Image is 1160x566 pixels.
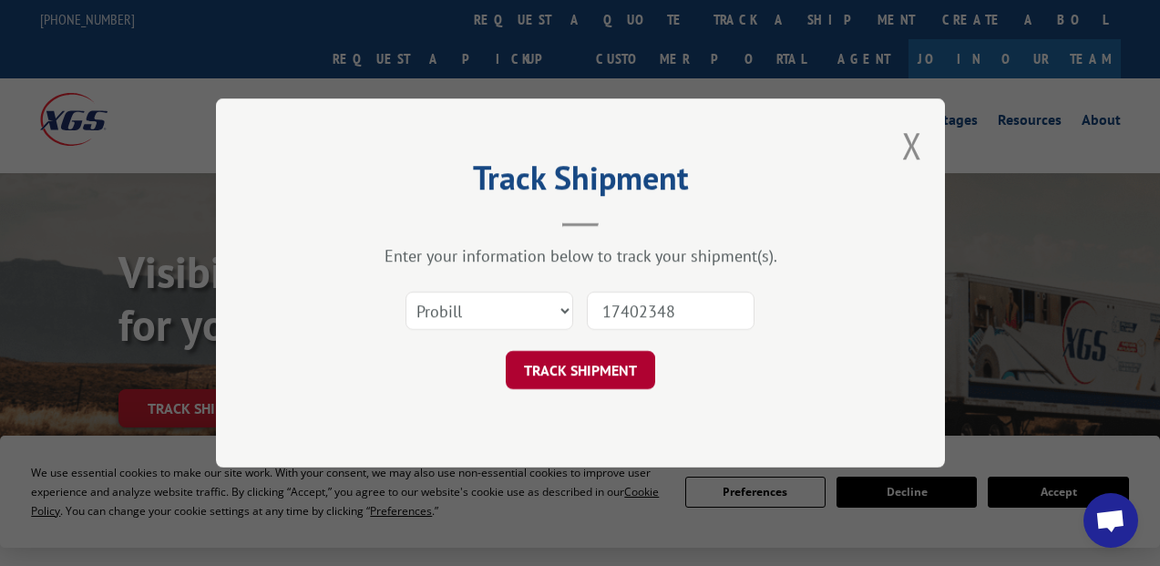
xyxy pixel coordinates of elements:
[506,351,655,389] button: TRACK SHIPMENT
[902,121,922,170] button: Close modal
[307,245,854,266] div: Enter your information below to track your shipment(s).
[307,165,854,200] h2: Track Shipment
[587,292,755,330] input: Number(s)
[1083,493,1138,548] div: Open chat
